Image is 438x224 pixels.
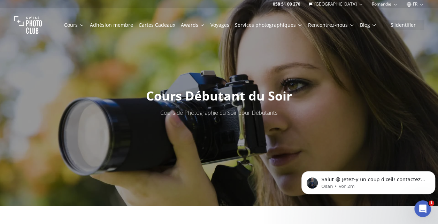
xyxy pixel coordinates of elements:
[160,109,278,117] span: Cours de Photographie du Soir pour Débutants
[414,200,431,217] iframe: Intercom live chat
[232,20,305,30] button: Services photographiques
[14,11,42,39] img: Swiss photo club
[146,87,292,104] span: Cours Débutant du Soir
[64,22,84,29] a: Cours
[382,20,424,30] button: S'identifier
[87,20,136,30] button: Adhésion membre
[357,20,379,30] button: Blog
[235,22,302,29] a: Services photographiques
[299,157,438,205] iframe: Intercom notifications Nachricht
[61,20,87,30] button: Cours
[210,22,229,29] a: Voyages
[305,20,357,30] button: Rencontrez-nous
[360,22,377,29] a: Blog
[308,22,354,29] a: Rencontrez-nous
[208,20,232,30] button: Voyages
[139,22,175,29] a: Cartes Cadeaux
[90,22,133,29] a: Adhésion membre
[136,20,178,30] button: Cartes Cadeaux
[178,20,208,30] button: Awards
[181,22,205,29] a: Awards
[273,1,300,7] a: 058 51 00 270
[429,200,434,206] span: 1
